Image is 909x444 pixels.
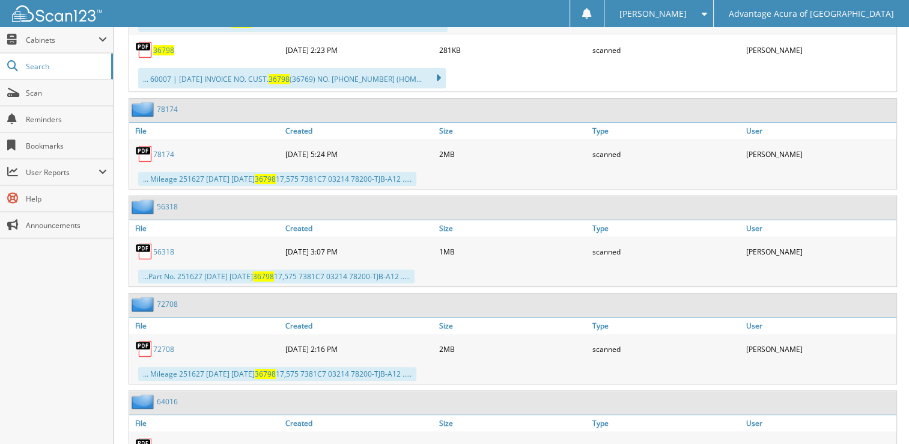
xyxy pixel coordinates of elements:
a: Created [282,123,436,139]
a: Created [282,220,436,236]
div: [DATE] 2:16 PM [282,337,436,361]
div: [PERSON_NAME] [743,337,896,361]
a: File [129,123,282,139]
img: PDF.png [135,145,153,163]
div: ...Part No. 251627 [DATE] [DATE] 17,575 7381C7 03214 78200-TJB-A12 ..... [138,270,415,283]
a: Type [589,415,743,431]
a: User [743,415,896,431]
a: Size [436,415,589,431]
span: 36798 [253,271,274,282]
a: 64016 [157,396,178,407]
img: folder2.png [132,297,157,312]
div: [DATE] 5:24 PM [282,142,436,166]
div: [PERSON_NAME] [743,38,896,62]
div: scanned [589,142,743,166]
a: 72708 [153,344,174,354]
div: 2MB [436,337,589,361]
div: [PERSON_NAME] [743,239,896,264]
iframe: Chat Widget [849,386,909,444]
a: File [129,415,282,431]
img: scan123-logo-white.svg [12,5,102,22]
div: scanned [589,337,743,361]
a: File [129,220,282,236]
div: scanned [589,239,743,264]
span: Help [26,194,107,204]
span: Announcements [26,220,107,230]
div: [DATE] 2:23 PM [282,38,436,62]
div: ... 60007 | [DATE] INVOICE NO. CUST. (36769) NO. [PHONE_NUMBER] (HOM... [138,68,446,88]
a: Type [589,123,743,139]
span: Cabinets [26,35,99,45]
span: 36798 [255,174,276,184]
a: 78174 [153,149,174,159]
span: Scan [26,88,107,98]
a: Size [436,318,589,334]
div: 1MB [436,239,589,264]
img: folder2.png [132,199,157,214]
a: Created [282,415,436,431]
a: Size [436,123,589,139]
img: PDF.png [135,340,153,358]
span: Bookmarks [26,141,107,151]
span: 36798 [255,369,276,379]
a: File [129,318,282,334]
a: Size [436,220,589,236]
img: folder2.png [132,394,157,409]
span: 36798 [269,74,290,84]
a: 36798 [153,45,174,55]
div: 281KB [436,38,589,62]
a: Type [589,220,743,236]
a: 72708 [157,299,178,309]
div: 2MB [436,142,589,166]
span: Advantage Acura of [GEOGRAPHIC_DATA] [729,10,894,17]
div: ... Mileage 251627 [DATE] [DATE] 17,575 7381C7 03214 78200-TJB-A12 ..... [138,172,416,186]
img: folder2.png [132,102,157,117]
a: Created [282,318,436,334]
a: Type [589,318,743,334]
a: 56318 [157,202,178,212]
span: Reminders [26,114,107,125]
span: Search [26,61,105,72]
div: ... Mileage 251627 [DATE] [DATE] 17,575 7381C7 03214 78200-TJB-A12 ..... [138,367,416,381]
div: [DATE] 3:07 PM [282,239,436,264]
a: User [743,220,896,236]
a: User [743,318,896,334]
img: PDF.png [135,242,153,261]
div: [PERSON_NAME] [743,142,896,166]
img: PDF.png [135,41,153,59]
span: [PERSON_NAME] [619,10,687,17]
a: 78174 [157,104,178,114]
a: User [743,123,896,139]
div: scanned [589,38,743,62]
span: User Reports [26,167,99,177]
a: 56318 [153,247,174,257]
